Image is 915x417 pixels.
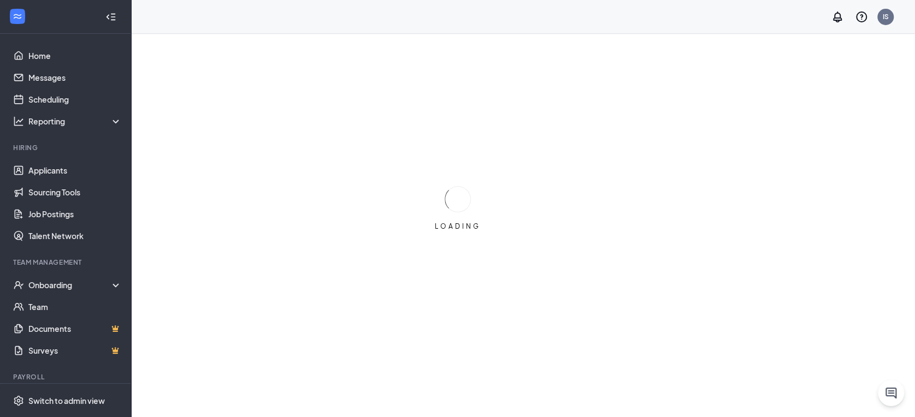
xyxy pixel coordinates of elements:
a: Home [28,45,122,67]
div: Onboarding [28,279,113,290]
button: ChatActive [878,380,904,406]
svg: Notifications [831,10,844,23]
div: Team Management [13,258,120,267]
a: Scheduling [28,88,122,110]
a: SurveysCrown [28,339,122,361]
svg: Analysis [13,116,24,127]
svg: WorkstreamLogo [12,11,23,22]
a: Team [28,296,122,318]
a: Sourcing Tools [28,181,122,203]
a: Messages [28,67,122,88]
a: Job Postings [28,203,122,225]
a: Applicants [28,159,122,181]
svg: Collapse [105,11,116,22]
a: DocumentsCrown [28,318,122,339]
svg: ChatActive [884,386,898,400]
div: Reporting [28,116,122,127]
div: LOADING [430,222,485,231]
svg: QuestionInfo [855,10,868,23]
div: IS [883,12,889,21]
a: Talent Network [28,225,122,247]
svg: Settings [13,395,24,406]
svg: UserCheck [13,279,24,290]
div: Payroll [13,372,120,382]
div: Hiring [13,143,120,152]
div: Switch to admin view [28,395,105,406]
